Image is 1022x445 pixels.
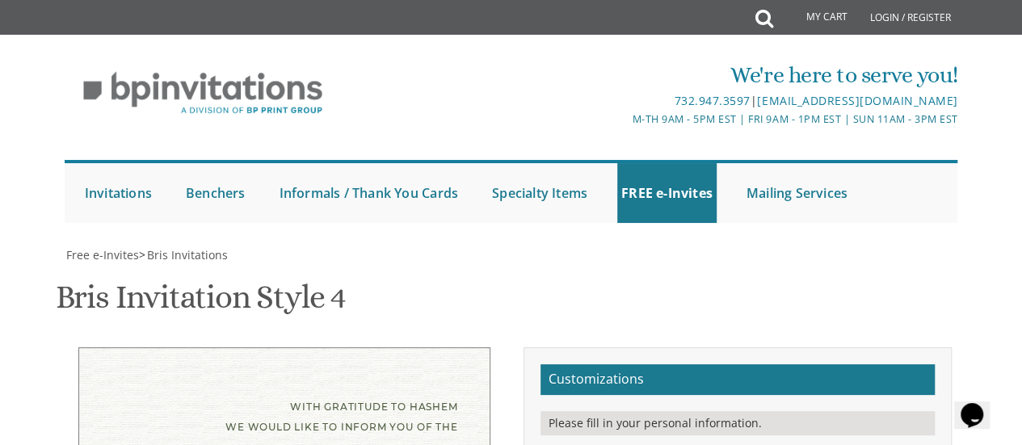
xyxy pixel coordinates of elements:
a: 732.947.3597 [675,93,751,108]
span: Free e-Invites [66,247,139,262]
a: Mailing Services [742,163,852,223]
h2: Customizations [540,364,935,395]
a: Informals / Thank You Cards [275,163,462,223]
a: Benchers [182,163,250,223]
a: Invitations [81,163,156,223]
a: [EMAIL_ADDRESS][DOMAIN_NAME] [757,93,957,108]
a: Specialty Items [488,163,591,223]
div: | [363,91,957,111]
a: My Cart [772,2,859,34]
span: > [139,247,228,262]
iframe: chat widget [954,380,1006,429]
h1: Bris Invitation Style 4 [56,279,346,327]
div: We're here to serve you! [363,59,957,91]
div: M-Th 9am - 5pm EST | Fri 9am - 1pm EST | Sun 11am - 3pm EST [363,111,957,128]
img: BP Invitation Loft [65,60,342,127]
span: Bris Invitations [147,247,228,262]
a: FREE e-Invites [617,163,717,223]
a: Bris Invitations [145,247,228,262]
div: With gratitude to Hashem We would like to inform you of the [111,397,457,437]
a: Free e-Invites [65,247,139,262]
div: Please fill in your personal information. [540,411,935,435]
